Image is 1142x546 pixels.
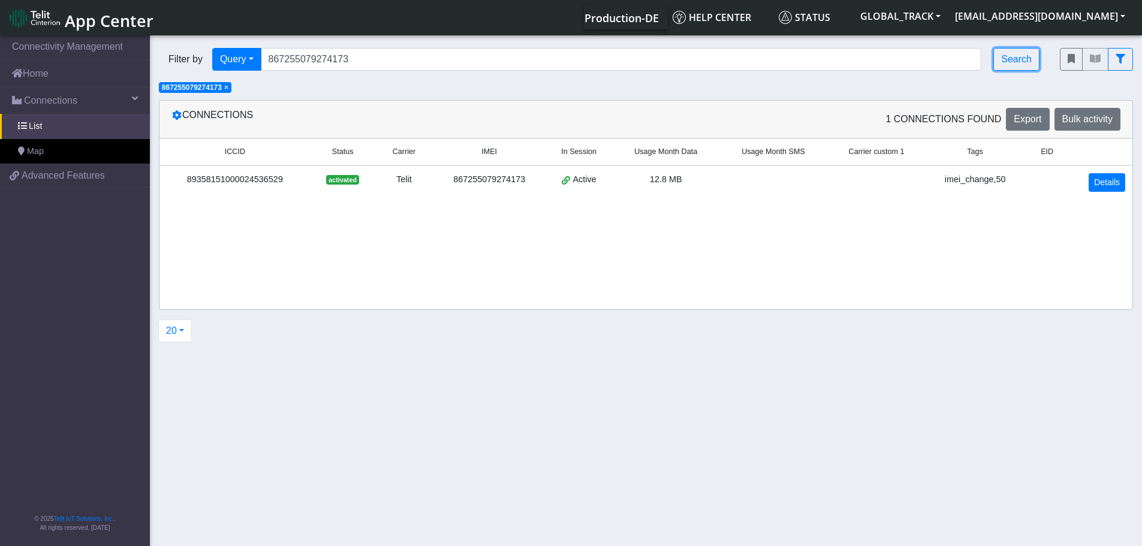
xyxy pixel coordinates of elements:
[167,173,303,186] div: 89358151000024536529
[261,48,982,71] input: Search...
[573,173,596,186] span: Active
[634,146,697,158] span: Usage Month Data
[29,120,42,133] span: List
[27,145,44,158] span: Map
[1054,108,1120,131] button: Bulk activity
[224,83,228,92] span: ×
[668,5,774,29] a: Help center
[22,168,105,183] span: Advanced Features
[933,173,1017,186] div: imei_change,50
[332,146,354,158] span: Status
[885,112,1001,126] span: 1 Connections found
[393,146,415,158] span: Carrier
[1006,108,1049,131] button: Export
[779,11,830,24] span: Status
[849,146,905,158] span: Carrier custom 1
[54,515,114,522] a: Telit IoT Solutions, Inc.
[326,175,359,185] span: activated
[584,5,658,29] a: Your current platform instance
[10,5,152,31] a: App Center
[24,93,77,108] span: Connections
[1062,114,1113,124] span: Bulk activity
[650,174,682,184] span: 12.8 MB
[1014,114,1041,124] span: Export
[481,146,497,158] span: IMEI
[779,11,792,24] img: status.svg
[774,5,853,29] a: Status
[1089,173,1125,192] a: Details
[1041,146,1053,158] span: EID
[853,5,948,27] button: GLOBAL_TRACK
[742,146,805,158] span: Usage Month SMS
[673,11,751,24] span: Help center
[10,8,60,28] img: logo-telit-cinterion-gw-new.png
[225,146,245,158] span: ICCID
[159,52,212,67] span: Filter by
[1060,48,1133,71] div: fitlers menu
[561,146,596,158] span: In Session
[224,84,228,91] button: Close
[993,48,1039,71] button: Search
[584,11,659,25] span: Production-DE
[212,48,261,71] button: Query
[162,108,646,131] div: Connections
[967,146,983,158] span: Tags
[382,173,426,186] div: Telit
[673,11,686,24] img: knowledge.svg
[162,83,222,92] span: 867255079274173
[65,10,153,32] span: App Center
[440,173,538,186] div: 867255079274173
[158,319,192,342] button: 20
[948,5,1132,27] button: [EMAIL_ADDRESS][DOMAIN_NAME]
